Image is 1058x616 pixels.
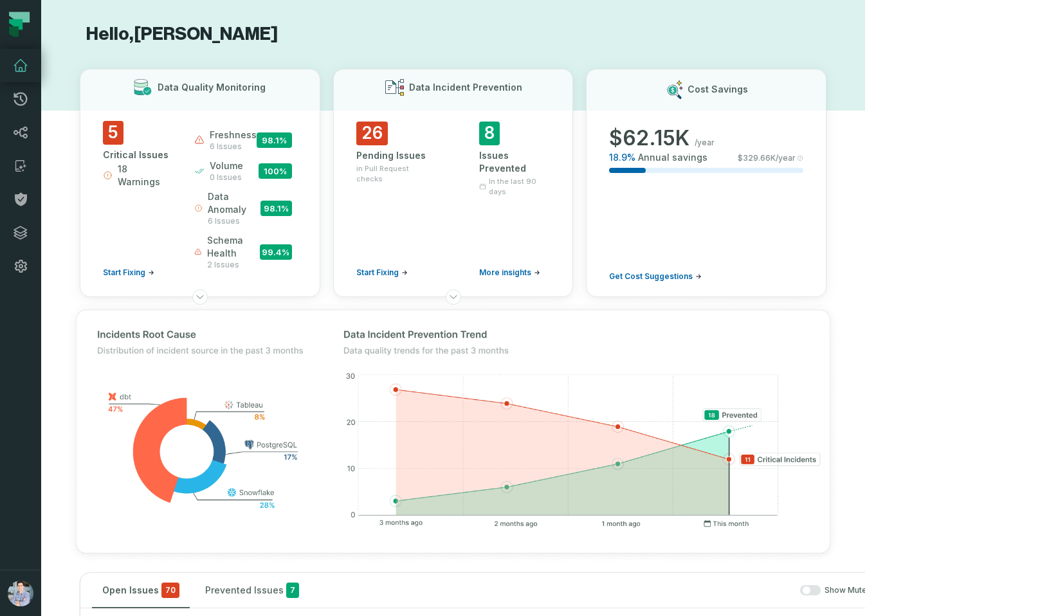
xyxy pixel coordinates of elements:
[356,267,408,278] a: Start Fixing
[479,267,531,278] span: More insights
[479,122,500,145] span: 8
[257,132,292,148] span: 98.1 %
[210,172,243,183] span: 0 issues
[609,151,635,164] span: 18.9 %
[356,149,428,162] div: Pending Issues
[80,23,826,46] h1: Hello, [PERSON_NAME]
[638,151,707,164] span: Annual savings
[103,121,123,145] span: 5
[210,159,243,172] span: volume
[259,163,292,179] span: 100 %
[54,288,852,576] img: Top graphs 1
[195,573,309,608] button: Prevented Issues
[260,201,292,216] span: 98.1 %
[161,583,179,598] span: critical issues and errors combined
[356,122,388,145] span: 26
[695,138,715,148] span: /year
[609,271,693,282] span: Get Cost Suggestions
[286,583,299,598] span: 7
[207,234,260,260] span: schema health
[80,69,320,297] button: Data Quality Monitoring5Critical Issues18 WarningsStart Fixingfreshness6 issues98.1%volume0 issue...
[8,581,33,606] img: avatar of Alon Nafta
[609,271,702,282] a: Get Cost Suggestions
[315,585,872,596] div: Show Muted
[207,260,260,270] span: 2 issues
[356,163,428,184] span: in Pull Request checks
[210,129,257,141] span: freshness
[158,81,266,94] h3: Data Quality Monitoring
[103,267,145,278] span: Start Fixing
[738,153,796,163] span: $ 329.66K /year
[609,125,689,151] span: $ 62.15K
[409,81,522,94] h3: Data Incident Prevention
[103,267,154,278] a: Start Fixing
[92,573,190,608] button: Open Issues
[333,69,574,297] button: Data Incident Prevention26Pending Issuesin Pull Request checksStart Fixing8Issues PreventedIn the...
[586,69,826,297] button: Cost Savings$62.15K/year18.9%Annual savings$329.66K/yearGet Cost Suggestions
[479,267,540,278] a: More insights
[118,163,170,188] span: 18 Warnings
[103,149,171,161] div: Critical Issues
[208,190,260,216] span: data anomaly
[356,267,399,278] span: Start Fixing
[260,244,292,260] span: 99.4 %
[479,149,551,175] div: Issues Prevented
[210,141,257,152] span: 6 issues
[208,216,260,226] span: 6 issues
[489,176,551,197] span: In the last 90 days
[688,83,748,96] h3: Cost Savings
